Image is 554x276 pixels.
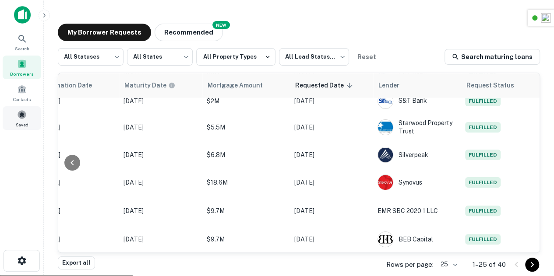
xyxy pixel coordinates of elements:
[473,259,506,270] p: 1–25 of 40
[16,121,28,128] span: Saved
[445,49,540,65] a: Search maturing loans
[465,96,501,106] span: Fulfilled
[465,234,501,245] span: Fulfilled
[58,256,95,269] button: Export all
[15,45,29,52] span: Search
[124,122,198,132] p: [DATE]
[3,81,41,105] a: Contacts
[525,258,539,272] button: Go to next page
[58,45,124,68] div: All Statuses
[386,259,434,270] p: Rows per page:
[461,73,540,98] th: Request Status
[207,234,286,244] p: $9.7M
[294,96,369,106] p: [DATE]
[378,119,456,135] div: Starwood Property Trust
[124,80,166,90] h6: Maturity Date
[295,80,355,91] span: Requested Date
[465,150,501,160] span: Fulfilled
[294,122,369,132] p: [DATE]
[378,93,456,109] div: S&T Bank
[14,6,31,24] img: capitalize-icon.png
[3,30,41,54] a: Search
[124,206,198,216] p: [DATE]
[465,177,501,188] span: Fulfilled
[207,206,286,216] p: $9.7M
[294,206,369,216] p: [DATE]
[124,150,198,160] p: [DATE]
[465,206,501,216] span: Fulfilled
[465,122,501,133] span: Fulfilled
[373,73,461,98] th: Lender
[207,150,286,160] p: $6.8M
[212,21,230,29] div: NEW
[127,45,193,68] div: All States
[378,206,456,216] p: EMR SBC 2020 1 LLC
[290,73,373,98] th: Requested Date
[378,147,456,163] div: Silverpeak
[378,175,456,190] div: Synovus
[353,48,381,66] button: Reset
[124,80,187,90] span: Maturity dates displayed may be estimated. Please contact the lender for the most accurate maturi...
[294,234,369,244] p: [DATE]
[207,122,286,132] p: $5.5M
[124,234,198,244] p: [DATE]
[36,73,119,98] th: Origination Date
[202,73,290,98] th: Mortgage Amount
[155,24,223,41] button: Recommended
[119,73,202,98] th: Maturity dates displayed may be estimated. Please contact the lender for the most accurate maturi...
[466,80,526,91] span: Request Status
[279,45,349,68] div: All Lead Statuses
[437,258,459,271] div: 25
[10,70,34,77] span: Borrowers
[207,96,286,106] p: $2M
[207,178,286,187] p: $18.6M
[58,24,151,41] button: My Borrower Requests
[124,80,175,90] div: Maturity dates displayed may be estimated. Please contact the lender for the most accurate maturi...
[378,80,411,91] span: Lender
[378,120,393,135] img: picture
[510,206,554,248] iframe: Chat Widget
[124,96,198,106] p: [DATE]
[294,150,369,160] p: [DATE]
[41,80,103,91] span: Origination Date
[378,232,393,247] img: picture
[208,80,274,91] span: Mortgage Amount
[378,94,393,108] img: picture
[3,56,41,79] a: Borrowers
[378,231,456,247] div: BEB Capital
[378,147,393,162] img: picture
[13,96,31,103] span: Contacts
[294,178,369,187] p: [DATE]
[378,175,393,190] img: picture
[196,48,275,66] button: All Property Types
[124,178,198,187] p: [DATE]
[3,106,41,130] a: Saved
